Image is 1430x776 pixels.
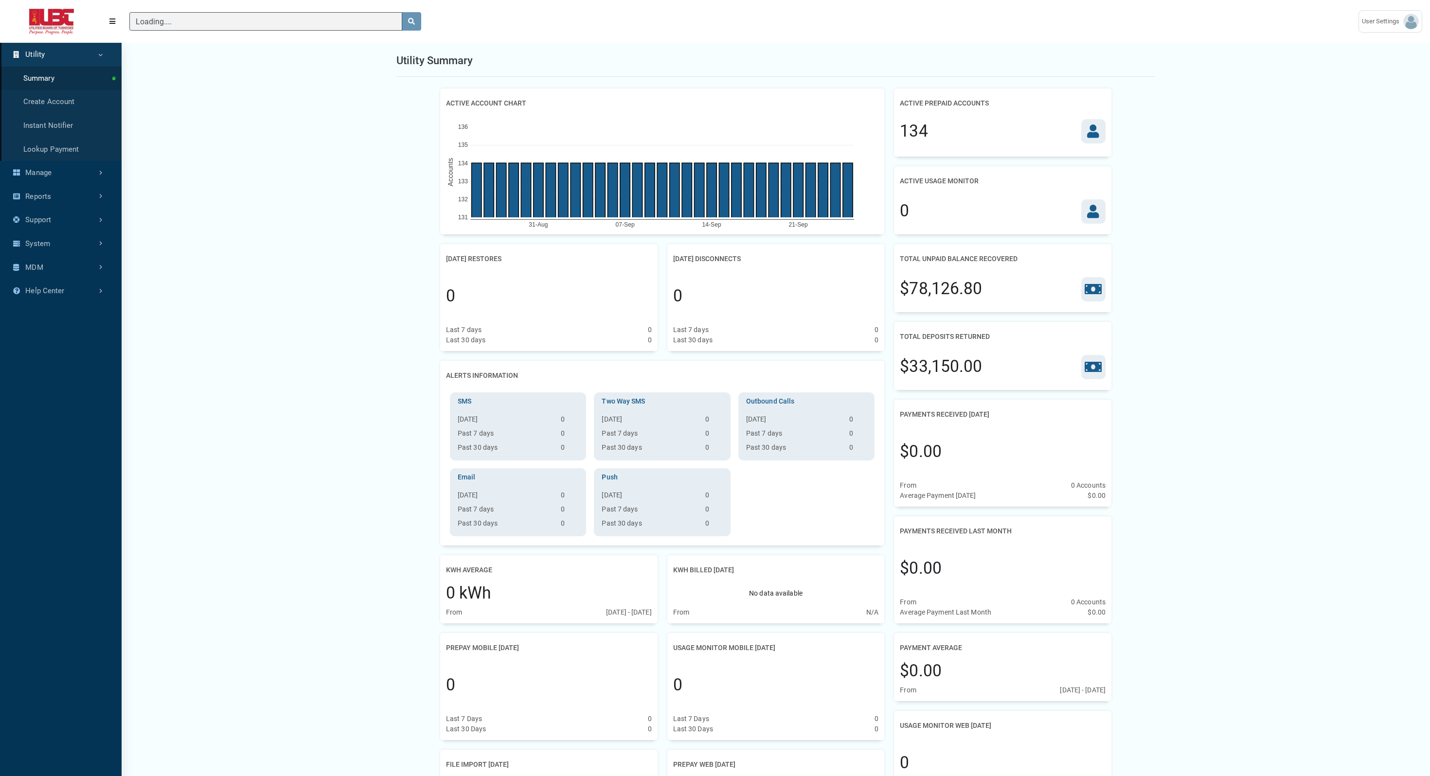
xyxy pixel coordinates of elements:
h2: Usage Monitor Web [DATE] [900,717,991,735]
td: 0 [701,518,727,532]
img: ALTSK Logo [8,9,95,35]
div: $0.00 [900,440,942,464]
div: $0.00 [900,556,942,581]
td: 0 [701,414,727,428]
div: 0 [648,325,652,335]
th: Past 7 days [454,504,557,518]
h2: Total Unpaid Balance Recovered [900,250,1018,268]
th: [DATE] [598,414,701,428]
div: 0 [875,714,878,724]
h2: Active Usage Monitor [900,172,979,190]
h1: Utility Summary [396,53,473,69]
div: Average Payment [DATE] [900,491,976,501]
div: $33,150.00 [900,354,982,379]
td: 0 [557,428,582,442]
div: 0 [648,724,652,734]
span: User Settings [1362,17,1403,26]
h2: [DATE] Disconnects [673,250,741,268]
div: Average Payment Last Month [900,607,991,617]
th: Past 7 days [598,504,701,518]
div: From [900,685,916,695]
th: [DATE] [598,490,701,504]
div: 0 [648,714,652,724]
th: [DATE] [454,490,557,504]
th: Past 30 days [454,518,557,532]
div: From [673,607,689,617]
div: Last 30 Days [446,724,486,734]
div: Last 7 days [673,325,709,335]
div: Last 7 days [446,325,482,335]
div: 134 [900,119,928,143]
h2: [DATE] Restores [446,250,501,268]
td: 0 [557,518,582,532]
div: Last 30 days [446,335,485,345]
h3: Push [598,472,726,482]
td: 0 [845,414,871,428]
h2: Payment Average [900,639,962,657]
div: 0 [875,325,878,335]
h2: Active Prepaid Accounts [900,94,989,112]
div: 0 [875,724,878,734]
th: Past 7 days [454,428,557,442]
h2: Total Deposits Returned [900,328,990,346]
h2: File Import [DATE] [446,756,509,774]
th: Past 7 days [598,428,701,442]
div: 0 [446,673,455,697]
div: No data available [673,579,879,607]
th: [DATE] [454,414,557,428]
input: Search [129,12,402,31]
div: 0 Accounts [1071,480,1106,491]
h2: Usage Monitor Mobile [DATE] [673,639,775,657]
h3: Two Way SMS [598,396,726,406]
th: Past 30 days [454,442,557,457]
div: [DATE] - [DATE] [606,607,652,617]
div: 0 [446,284,455,308]
div: Last 30 Days [673,724,713,734]
th: Past 30 days [742,442,845,457]
div: [DATE] - [DATE] [1060,685,1106,695]
h2: Alerts Information [446,367,518,385]
h3: SMS [454,396,582,406]
div: From [900,480,916,491]
th: [DATE] [742,414,845,428]
h2: kWh Billed [DATE] [673,561,734,579]
div: From [446,607,462,617]
div: 0 [673,284,682,308]
div: From [900,597,916,607]
div: Last 30 days [673,335,713,345]
div: Last 7 Days [673,714,709,724]
h3: Email [454,472,582,482]
h3: Outbound Calls [742,396,871,406]
td: 0 [845,428,871,442]
h2: Active Account Chart [446,94,526,112]
div: 0 [900,199,909,223]
th: Past 30 days [598,442,701,457]
div: N/A [866,607,878,617]
td: 0 [557,490,582,504]
th: Past 30 days [598,518,701,532]
a: User Settings [1358,10,1422,33]
div: $0.00 [1088,607,1106,617]
h2: Payments Received Last Month [900,522,1012,540]
td: 0 [557,414,582,428]
div: 0 [875,335,878,345]
td: 0 [557,442,582,457]
div: Last 7 Days [446,714,482,724]
td: 0 [701,442,727,457]
td: 0 [701,490,727,504]
td: 0 [701,428,727,442]
div: 0 kWh [446,581,492,605]
div: $0.00 [1088,491,1106,501]
h2: Payments Received [DATE] [900,406,989,423]
td: 0 [845,442,871,457]
div: $78,126.80 [900,277,982,301]
div: $0.00 [900,659,942,683]
div: 0 Accounts [1071,597,1106,607]
h2: kWh Average [446,561,492,579]
td: 0 [557,504,582,518]
td: 0 [701,504,727,518]
div: 0 [648,335,652,345]
h2: Prepay Mobile [DATE] [446,639,519,657]
button: search [402,12,421,31]
div: 0 [900,751,909,775]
